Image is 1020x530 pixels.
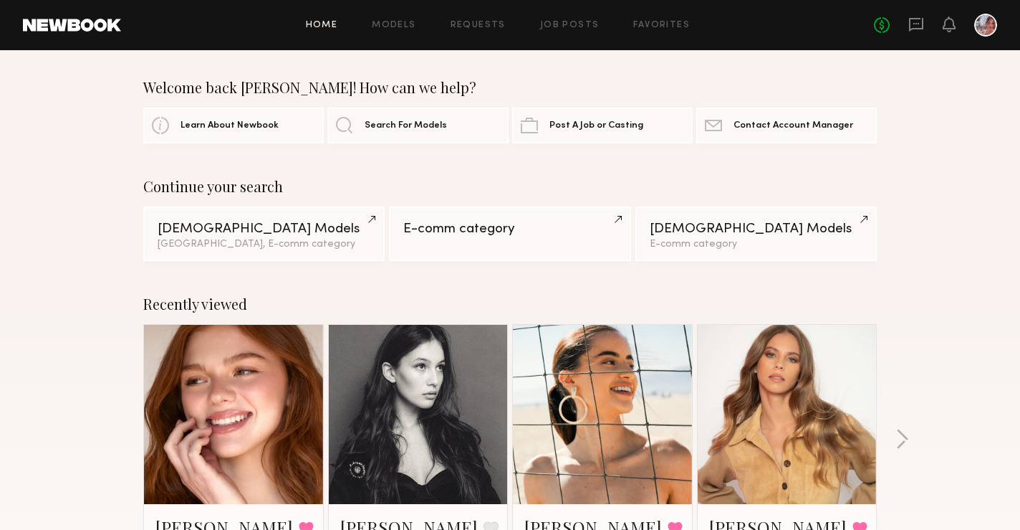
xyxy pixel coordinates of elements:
[327,108,508,143] a: Search For Models
[143,295,877,313] div: Recently viewed
[512,108,693,143] a: Post A Job or Casting
[633,21,690,30] a: Favorites
[143,108,324,143] a: Learn About Newbook
[158,222,370,236] div: [DEMOGRAPHIC_DATA] Models
[733,121,853,131] span: Contact Account Manager
[181,121,279,131] span: Learn About Newbook
[696,108,877,143] a: Contact Account Manager
[306,21,338,30] a: Home
[365,121,447,131] span: Search For Models
[143,178,877,195] div: Continue your search
[143,207,385,261] a: [DEMOGRAPHIC_DATA] Models[GEOGRAPHIC_DATA], E-comm category
[635,207,877,261] a: [DEMOGRAPHIC_DATA] ModelsE-comm category
[403,222,616,236] div: E-comm category
[389,207,630,261] a: E-comm category
[143,79,877,96] div: Welcome back [PERSON_NAME]! How can we help?
[451,21,506,30] a: Requests
[650,240,862,250] div: E-comm category
[650,222,862,236] div: [DEMOGRAPHIC_DATA] Models
[372,21,415,30] a: Models
[158,240,370,250] div: [GEOGRAPHIC_DATA], E-comm category
[549,121,643,131] span: Post A Job or Casting
[540,21,600,30] a: Job Posts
